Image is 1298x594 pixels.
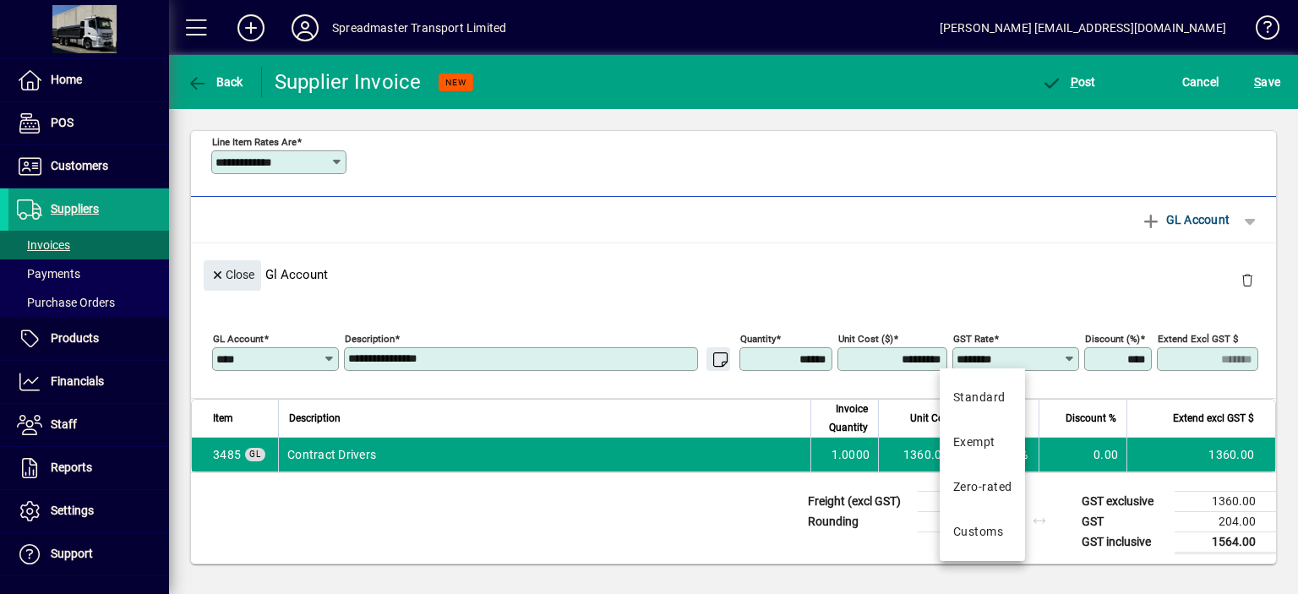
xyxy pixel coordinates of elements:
button: Cancel [1178,67,1224,97]
div: [PERSON_NAME] [EMAIL_ADDRESS][DOMAIN_NAME] [940,14,1226,41]
span: Invoices [17,238,70,252]
span: ave [1254,68,1280,95]
mat-option: Exempt [940,420,1025,465]
mat-label: GL Account [213,332,264,344]
div: Standard [953,389,1006,406]
div: Exempt [953,433,995,451]
app-page-header-button: Close [199,266,265,281]
button: Profile [278,13,332,43]
button: Add [224,13,278,43]
td: 1.0000 [810,438,878,471]
mat-label: Description [345,332,395,344]
span: Staff [51,417,77,431]
a: Staff [8,404,169,446]
span: Item [213,409,233,428]
td: 1360.00 [1175,491,1276,511]
span: ost [1041,75,1096,89]
a: Payments [8,259,169,288]
div: Zero-rated [953,478,1012,496]
span: Payments [17,267,80,281]
a: Home [8,59,169,101]
span: Cancel [1182,68,1219,95]
span: Reports [51,460,92,474]
mat-option: Customs [940,510,1025,554]
a: Products [8,318,169,360]
mat-label: Extend excl GST $ [1158,332,1238,344]
span: Back [187,75,243,89]
button: GL Account [1132,204,1238,235]
span: Contract Drivers [213,446,241,463]
a: Customers [8,145,169,188]
a: POS [8,102,169,144]
div: Customs [953,523,1003,541]
td: Contract Drivers [278,438,810,471]
button: Delete [1227,260,1268,301]
mat-option: Zero-rated [940,465,1025,510]
a: Reports [8,447,169,489]
button: Save [1250,67,1284,97]
div: Spreadmaster Transport Limited [332,14,506,41]
span: Invoice Quantity [821,400,868,437]
span: GL Account [1141,206,1230,233]
mat-label: Line item rates are [212,135,297,147]
span: Description [289,409,341,428]
div: Supplier Invoice [275,68,422,95]
mat-label: Discount (%) [1085,332,1140,344]
span: P [1071,75,1078,89]
span: Close [210,261,254,289]
a: Settings [8,490,169,532]
span: Unit Cost $ [910,409,961,428]
td: Rounding [799,511,918,531]
span: Discount % [1066,409,1116,428]
app-page-header-button: Delete [1227,272,1268,287]
button: Close [204,260,261,291]
td: 0.00 [918,511,1019,531]
span: Purchase Orders [17,296,115,309]
span: Support [51,547,93,560]
td: 1564.00 [1175,531,1276,553]
mat-label: GST rate [953,332,994,344]
button: Back [183,67,248,97]
a: Financials [8,361,169,403]
td: GST exclusive [1073,491,1175,511]
mat-label: Unit Cost ($) [838,332,893,344]
span: Extend excl GST $ [1173,409,1254,428]
app-page-header-button: Back [169,67,262,97]
td: GST [1073,511,1175,531]
td: 0.00 [1039,438,1126,471]
span: Products [51,331,99,345]
span: GL [249,450,261,459]
td: 1360.00 [1126,438,1275,471]
td: 0.00 [918,491,1019,511]
a: Knowledge Base [1243,3,1277,58]
span: Customers [51,159,108,172]
span: Financials [51,374,104,388]
span: NEW [445,77,466,88]
span: POS [51,116,74,129]
span: Suppliers [51,202,99,215]
span: Home [51,73,82,86]
a: Support [8,533,169,575]
div: Gl Account [191,243,1276,305]
td: 204.00 [1175,511,1276,531]
td: 1360.0000 [878,438,971,471]
td: GST inclusive [1073,531,1175,553]
span: Settings [51,504,94,517]
td: Freight (excl GST) [799,491,918,511]
mat-option: Standard [940,375,1025,420]
a: Purchase Orders [8,288,169,317]
span: S [1254,75,1261,89]
mat-label: Quantity [740,332,776,344]
a: Invoices [8,231,169,259]
button: Post [1037,67,1100,97]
